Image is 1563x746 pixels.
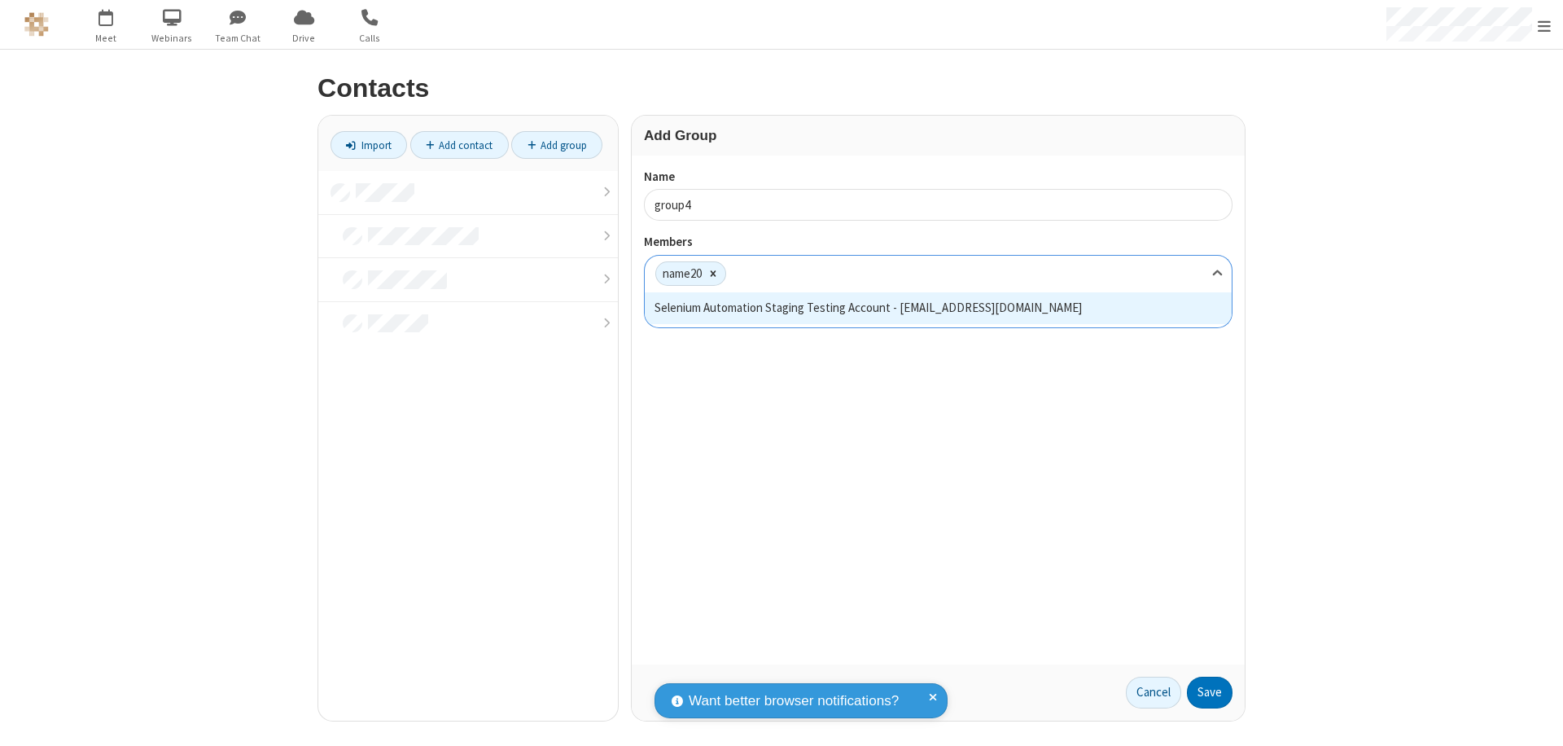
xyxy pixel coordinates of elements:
h2: Contacts [317,74,1246,103]
a: Import [331,131,407,159]
a: Add group [511,131,602,159]
span: Want better browser notifications? [689,691,899,712]
button: Save [1187,677,1232,709]
a: Cancel [1126,677,1181,709]
span: Calls [339,31,401,46]
div: name20 [656,262,702,286]
label: Members [644,233,1232,252]
h3: Add Group [644,128,1232,143]
span: Webinars [142,31,203,46]
span: Meet [76,31,137,46]
a: Add contact [410,131,509,159]
label: Name [644,168,1232,186]
img: QA Selenium DO NOT DELETE OR CHANGE [24,12,49,37]
div: Selenium Automation Staging Testing Account - [EMAIL_ADDRESS][DOMAIN_NAME] [645,292,1232,324]
span: Team Chat [208,31,269,46]
span: Drive [274,31,335,46]
input: Name [644,189,1232,221]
